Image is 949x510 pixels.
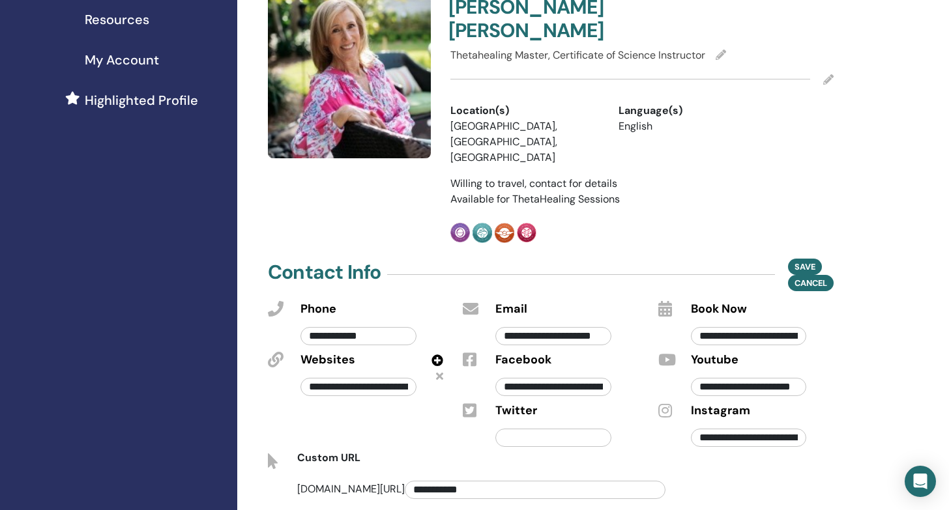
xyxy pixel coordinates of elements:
[619,103,767,119] div: Language(s)
[691,403,750,419] span: Instagram
[795,261,815,272] span: Save
[85,10,149,29] span: Resources
[297,451,360,464] span: Custom URL
[450,119,599,165] li: [GEOGRAPHIC_DATA], [GEOGRAPHIC_DATA], [GEOGRAPHIC_DATA]
[495,403,537,419] span: Twitter
[268,261,381,284] h4: Contact Info
[619,119,767,134] li: English
[450,48,705,62] span: Thetahealing Master, Certificate of Science Instructor
[495,352,551,369] span: Facebook
[300,352,355,369] span: Websites
[300,301,336,318] span: Phone
[495,301,527,318] span: Email
[450,103,509,119] span: Location(s)
[788,259,822,275] button: Save
[85,91,198,110] span: Highlighted Profile
[450,192,620,206] span: Available for ThetaHealing Sessions
[691,301,747,318] span: Book Now
[85,50,159,70] span: My Account
[691,352,738,369] span: Youtube
[905,466,936,497] div: Open Intercom Messenger
[795,277,827,289] span: Cancel
[788,275,834,291] button: Cancel
[297,482,671,496] span: [DOMAIN_NAME][URL]
[450,177,617,190] span: Willing to travel, contact for details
